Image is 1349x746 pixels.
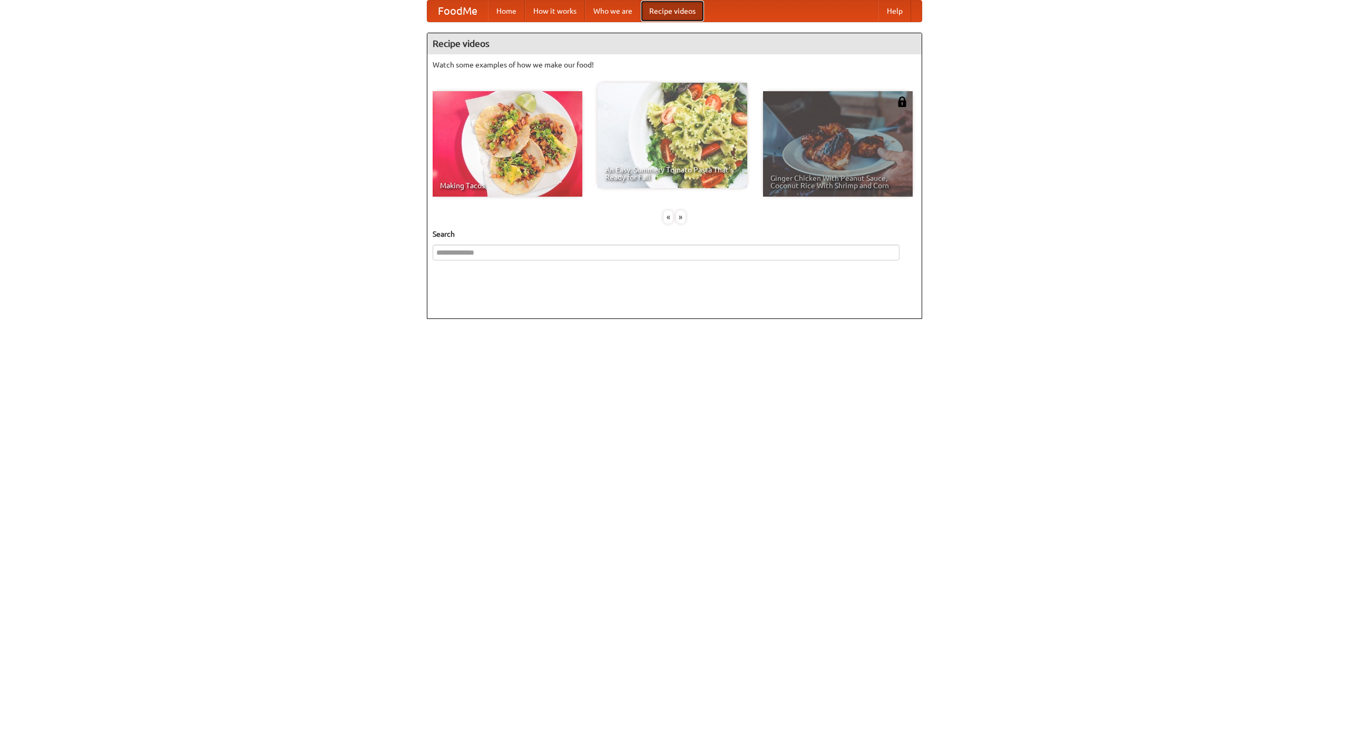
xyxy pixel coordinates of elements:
div: » [676,210,686,224]
a: Home [488,1,525,22]
div: « [663,210,673,224]
a: Help [878,1,911,22]
a: An Easy, Summery Tomato Pasta That's Ready for Fall [598,83,747,188]
h5: Search [433,229,916,239]
span: An Easy, Summery Tomato Pasta That's Ready for Fall [605,166,740,181]
a: Who we are [585,1,641,22]
a: FoodMe [427,1,488,22]
h4: Recipe videos [427,33,922,54]
a: Recipe videos [641,1,704,22]
a: Making Tacos [433,91,582,197]
span: Making Tacos [440,182,575,189]
p: Watch some examples of how we make our food! [433,60,916,70]
img: 483408.png [897,96,907,107]
a: How it works [525,1,585,22]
